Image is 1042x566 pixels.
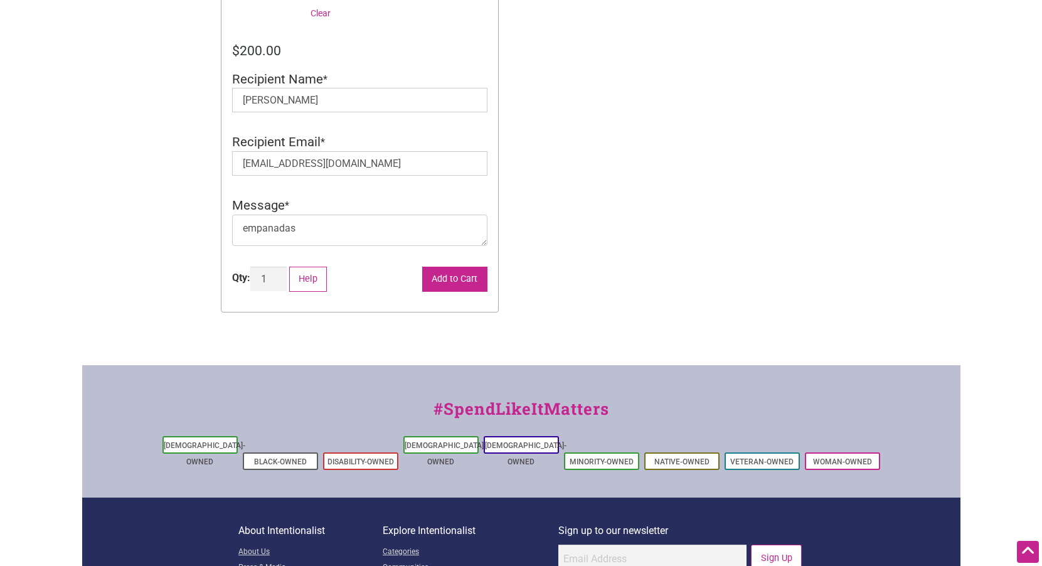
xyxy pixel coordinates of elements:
[254,457,307,466] a: Black-Owned
[485,441,566,466] a: [DEMOGRAPHIC_DATA]-Owned
[311,8,331,18] a: Clear options
[232,198,285,213] span: Message
[405,441,486,466] a: [DEMOGRAPHIC_DATA]-Owned
[232,215,487,246] textarea: Message
[422,267,487,292] button: Add to Cart
[730,457,794,466] a: Veteran-Owned
[232,151,487,176] input: Recipient Email
[558,523,804,539] p: Sign up to our newsletter
[232,88,487,112] input: Recipient Name
[654,457,710,466] a: Native-Owned
[232,43,281,58] bdi: 200.00
[238,545,383,560] a: About Us
[570,457,634,466] a: Minority-Owned
[1017,541,1039,563] div: Scroll Back to Top
[383,523,558,539] p: Explore Intentionalist
[327,457,394,466] a: Disability-Owned
[250,267,287,291] input: Product quantity
[813,457,872,466] a: Woman-Owned
[164,441,245,466] a: [DEMOGRAPHIC_DATA]-Owned
[232,43,240,58] span: $
[238,523,383,539] p: About Intentionalist
[383,545,558,560] a: Categories
[232,134,321,149] span: Recipient Email
[232,72,323,87] span: Recipient Name
[289,267,327,292] button: Help
[82,397,960,434] div: #SpendLikeItMatters
[232,270,250,286] div: Qty:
